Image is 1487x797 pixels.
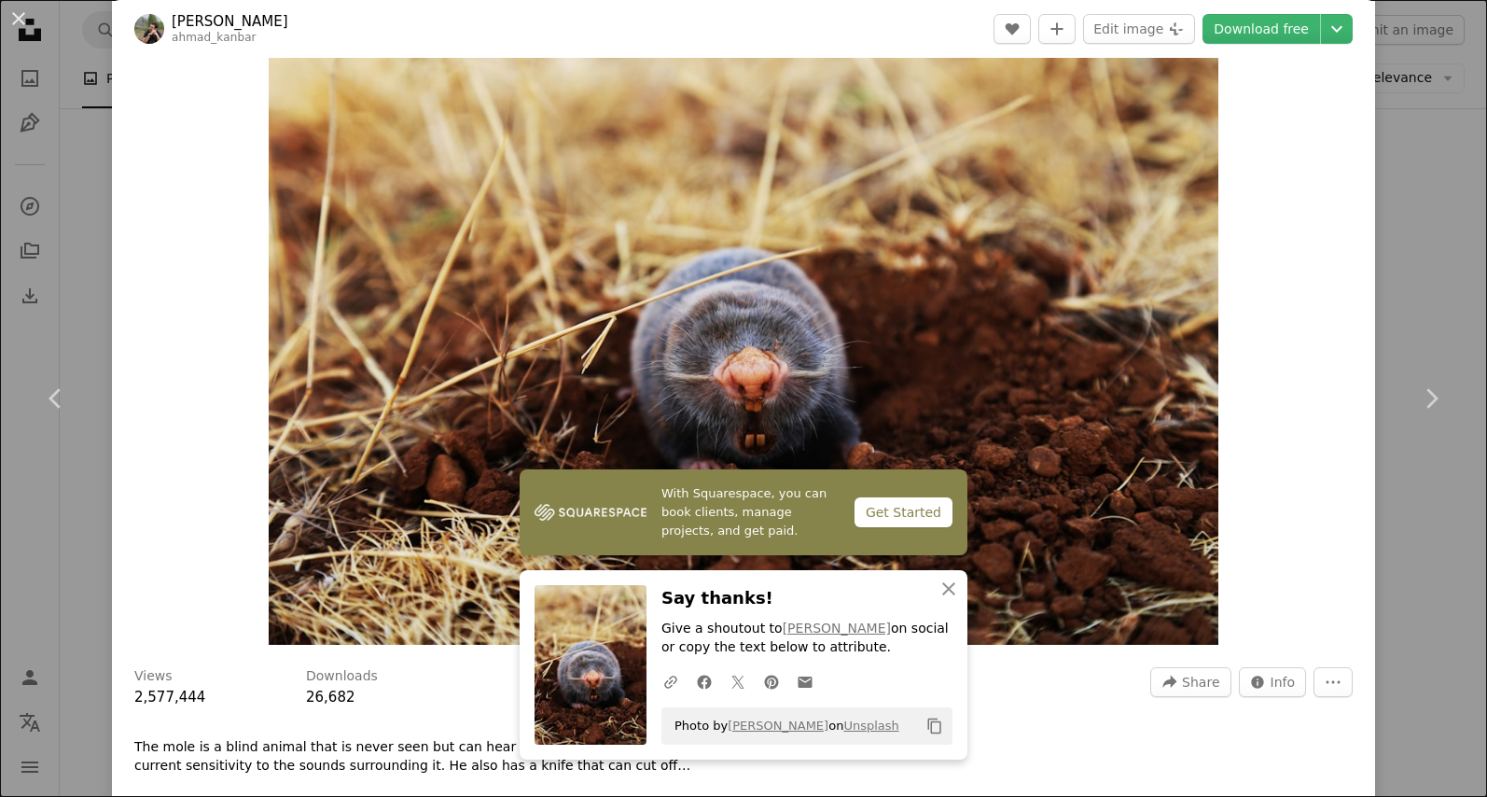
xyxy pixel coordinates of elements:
button: Choose download size [1321,14,1353,44]
a: Next [1375,309,1487,488]
button: Copy to clipboard [919,710,951,742]
p: The mole is a blind animal that is never seen but can hear very much and has a current sensitivit... [134,738,694,776]
span: With Squarespace, you can book clients, manage projects, and get paid. [661,484,840,540]
a: ahmad_kanbar [172,31,257,44]
button: Add to Collection [1038,14,1076,44]
a: [PERSON_NAME] [728,719,828,733]
div: Get Started [855,497,952,527]
button: Like [994,14,1031,44]
span: 26,682 [306,689,355,706]
span: Share [1182,668,1219,696]
button: Stats about this image [1239,667,1307,697]
a: Share on Twitter [721,663,755,700]
a: Unsplash [843,719,898,733]
span: Photo by on [665,711,899,741]
a: Share on Facebook [688,663,721,700]
img: Go to ahmad kanbar's profile [134,14,164,44]
h3: Downloads [306,667,378,686]
button: More Actions [1313,667,1353,697]
p: Give a shoutout to on social or copy the text below to attribute. [661,620,952,657]
a: With Squarespace, you can book clients, manage projects, and get paid.Get Started [520,469,967,555]
a: Share over email [788,663,822,700]
button: Zoom in on this image [269,11,1219,645]
a: [PERSON_NAME] [172,12,288,31]
img: low-angle of mole on ground [269,11,1219,645]
img: file-1747939142011-51e5cc87e3c9 [535,498,646,526]
a: Share on Pinterest [755,663,788,700]
button: Edit image [1083,14,1195,44]
h3: Views [134,667,173,686]
button: Share this image [1150,667,1230,697]
a: Download free [1202,14,1320,44]
span: Info [1271,668,1296,696]
a: [PERSON_NAME] [783,621,891,636]
span: 2,577,444 [134,689,205,706]
h3: Say thanks! [661,585,952,612]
